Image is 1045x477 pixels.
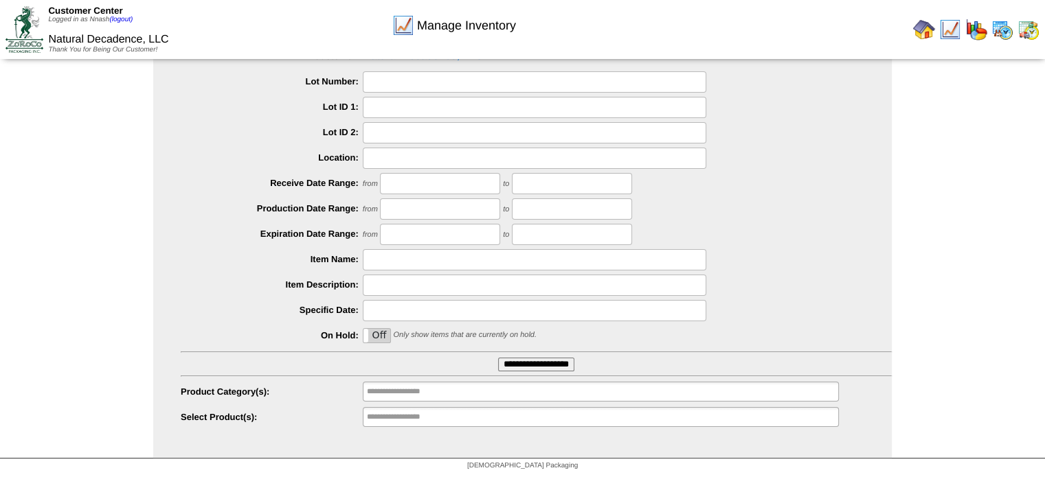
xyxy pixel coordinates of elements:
label: Product Category(s): [181,386,363,397]
label: Receive Date Range: [181,178,363,188]
span: Customer Center [48,5,122,16]
label: Off [363,329,390,342]
a: (logout) [109,16,133,23]
label: Lot ID 1: [181,102,363,112]
span: Only show items that are currently on hold. [393,331,536,339]
span: from [363,231,378,239]
img: line_graph.gif [939,19,961,40]
span: [DEMOGRAPHIC_DATA] Packaging [467,462,578,469]
img: calendarinout.gif [1018,19,1040,40]
img: ZoRoCo_Logo(Green%26Foil)%20jpg.webp [5,6,43,52]
img: graph.gif [965,19,987,40]
label: Production Date Range: [181,203,363,213]
span: from [363,205,378,213]
label: Lot ID 2: [181,127,363,137]
img: line_graph.gif [392,14,414,36]
span: to [503,205,509,213]
label: Specific Date: [181,305,363,315]
img: home.gif [913,19,935,40]
label: On Hold: [181,330,363,340]
label: Item Name: [181,254,363,264]
label: Expiration Date Range: [181,229,363,239]
span: from [363,180,378,188]
div: OnOff [363,328,391,343]
img: calendarprod.gif [991,19,1013,40]
label: Select Product(s): [181,412,363,422]
span: Thank You for Being Our Customer! [48,46,157,54]
label: Lot Number: [181,76,363,86]
span: Manage Inventory [417,19,516,33]
label: Item Description: [181,279,363,290]
span: Logged in as Nnash [48,16,133,23]
span: to [503,231,509,239]
label: Location: [181,152,363,163]
span: Natural Decadence, LLC [48,34,168,45]
span: to [503,180,509,188]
